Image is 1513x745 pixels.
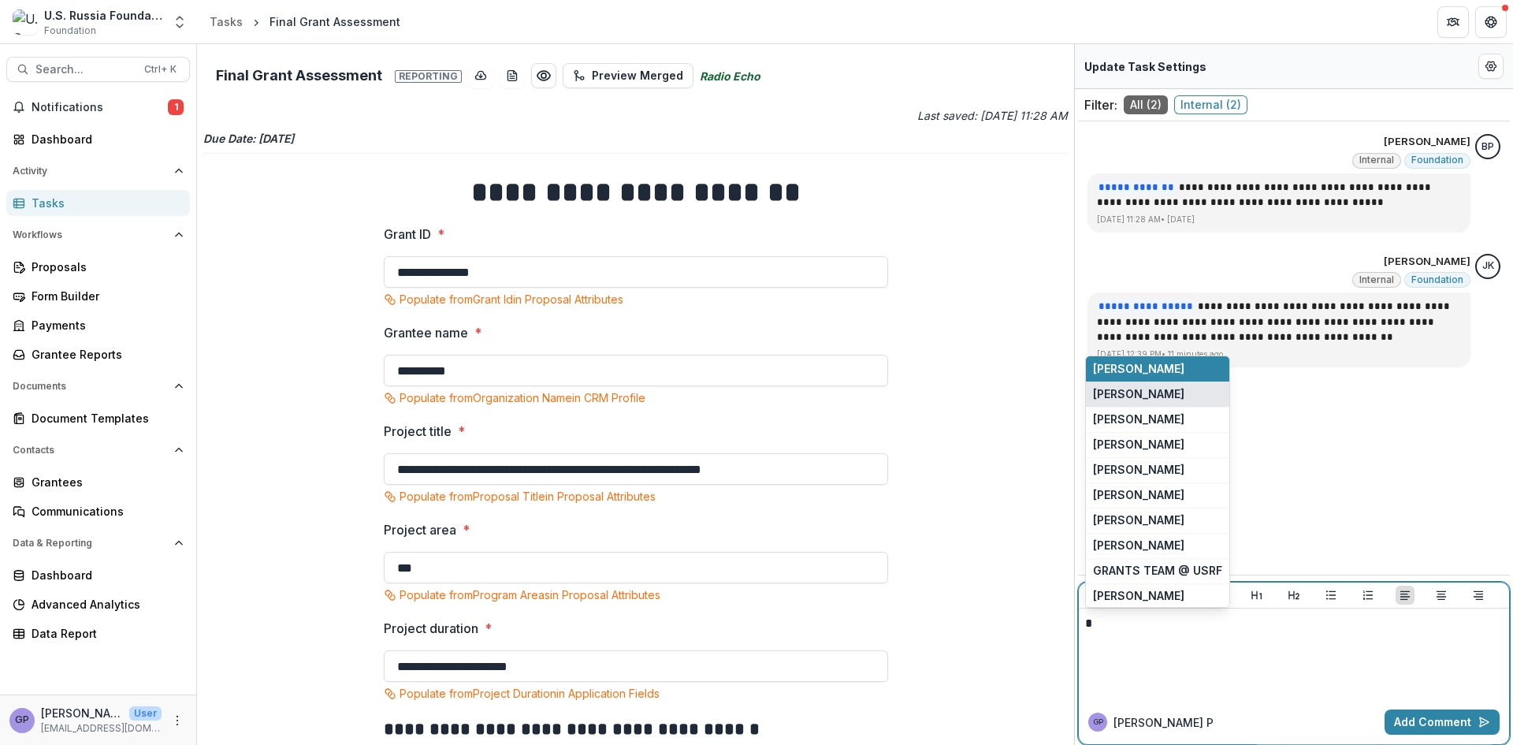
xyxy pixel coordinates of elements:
[384,225,431,244] p: Grant ID
[13,166,168,177] span: Activity
[13,538,168,549] span: Data & Reporting
[32,259,177,275] div: Proposals
[6,405,190,431] a: Document Templates
[32,503,177,520] div: Communications
[13,445,168,456] span: Contacts
[1475,6,1507,38] button: Get Help
[1086,382,1229,407] button: [PERSON_NAME]
[6,374,190,399] button: Open Documents
[6,222,190,248] button: Open Workflows
[1322,586,1340,605] button: Bullet List
[6,469,190,495] a: Grantees
[32,101,168,114] span: Notifications
[1086,432,1229,457] button: [PERSON_NAME]
[384,323,468,342] p: Grantee name
[41,721,162,736] p: [EMAIL_ADDRESS][DOMAIN_NAME]
[6,95,190,120] button: Notifications1
[6,531,190,556] button: Open Data & Reporting
[1411,155,1463,166] span: Foundation
[1469,586,1488,605] button: Align Right
[41,705,123,721] p: [PERSON_NAME]
[6,126,190,152] a: Dashboard
[1411,274,1463,285] span: Foundation
[13,9,38,35] img: U.S. Russia Foundation
[1437,6,1469,38] button: Partners
[6,562,190,588] a: Dashboard
[563,63,693,88] button: Preview Merged
[1086,482,1229,508] button: [PERSON_NAME]
[1359,155,1394,166] span: Internal
[32,288,177,304] div: Form Builder
[1174,95,1247,114] span: Internal ( 2 )
[1086,583,1229,609] button: [PERSON_NAME]
[1478,54,1504,79] button: Edit Form Settings
[700,68,760,84] i: Radio Echo
[6,190,190,216] a: Tasks
[531,63,556,88] button: Preview 83e852b9-185a-4b29-a8a7-782fee5c2807.pdf
[169,6,191,38] button: Open entity switcher
[639,107,1069,124] p: Last saved: [DATE] 11:28 AM
[210,13,243,30] div: Tasks
[32,131,177,147] div: Dashboard
[1432,586,1451,605] button: Align Center
[6,620,190,646] a: Data Report
[32,474,177,490] div: Grantees
[13,229,168,240] span: Workflows
[32,346,177,363] div: Grantee Reports
[6,158,190,184] button: Open Activity
[270,13,400,30] div: Final Grant Assessment
[1384,254,1470,270] p: [PERSON_NAME]
[6,591,190,617] a: Advanced Analytics
[1284,586,1303,605] button: Heading 2
[1247,586,1266,605] button: Heading 1
[6,498,190,524] a: Communications
[384,520,456,539] p: Project area
[44,7,162,24] div: U.S. Russia Foundation
[35,63,135,76] span: Search...
[6,438,190,463] button: Open Contacts
[1093,718,1103,726] div: Gennady Podolny
[1086,356,1229,382] button: [PERSON_NAME]
[168,99,184,115] span: 1
[44,24,96,38] span: Foundation
[395,70,462,83] span: Reporting
[1384,134,1470,150] p: [PERSON_NAME]
[216,67,462,84] h2: Final Grant Assessment
[1482,261,1494,271] div: Jemile Kelderman
[384,619,478,638] p: Project duration
[6,254,190,280] a: Proposals
[1086,457,1229,482] button: [PERSON_NAME]
[1086,508,1229,533] button: [PERSON_NAME]
[500,63,525,88] button: download-word-button
[168,711,187,730] button: More
[1086,533,1229,558] button: [PERSON_NAME]
[1359,274,1394,285] span: Internal
[400,488,656,505] p: Populate from Proposal Title in Proposal Attributes
[1396,586,1414,605] button: Align Left
[1086,407,1229,432] button: [PERSON_NAME]
[1097,348,1461,360] p: [DATE] 12:39 PM • 11 minutes ago
[129,706,162,721] p: User
[32,596,177,613] div: Advanced Analytics
[384,422,452,441] p: Project title
[6,341,190,367] a: Grantee Reports
[1124,95,1168,114] span: All ( 2 )
[203,130,1068,147] p: Due Date: [DATE]
[400,587,660,603] p: Populate from Program Areas in Proposal Attributes
[203,10,249,33] a: Tasks
[32,625,177,642] div: Data Report
[6,312,190,338] a: Payments
[32,195,177,211] div: Tasks
[6,57,190,82] button: Search...
[1086,558,1229,583] button: GRANTS TEAM @ USRF
[468,63,493,88] button: download-button
[141,61,180,78] div: Ctrl + K
[32,567,177,583] div: Dashboard
[15,715,29,725] div: Gennady Podolny
[1097,214,1461,225] p: [DATE] 11:28 AM • [DATE]
[1084,95,1117,114] p: Filter:
[6,283,190,309] a: Form Builder
[32,317,177,333] div: Payments
[400,389,645,406] p: Populate from Organization Name in CRM Profile
[400,291,623,307] p: Populate from Grant Id in Proposal Attributes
